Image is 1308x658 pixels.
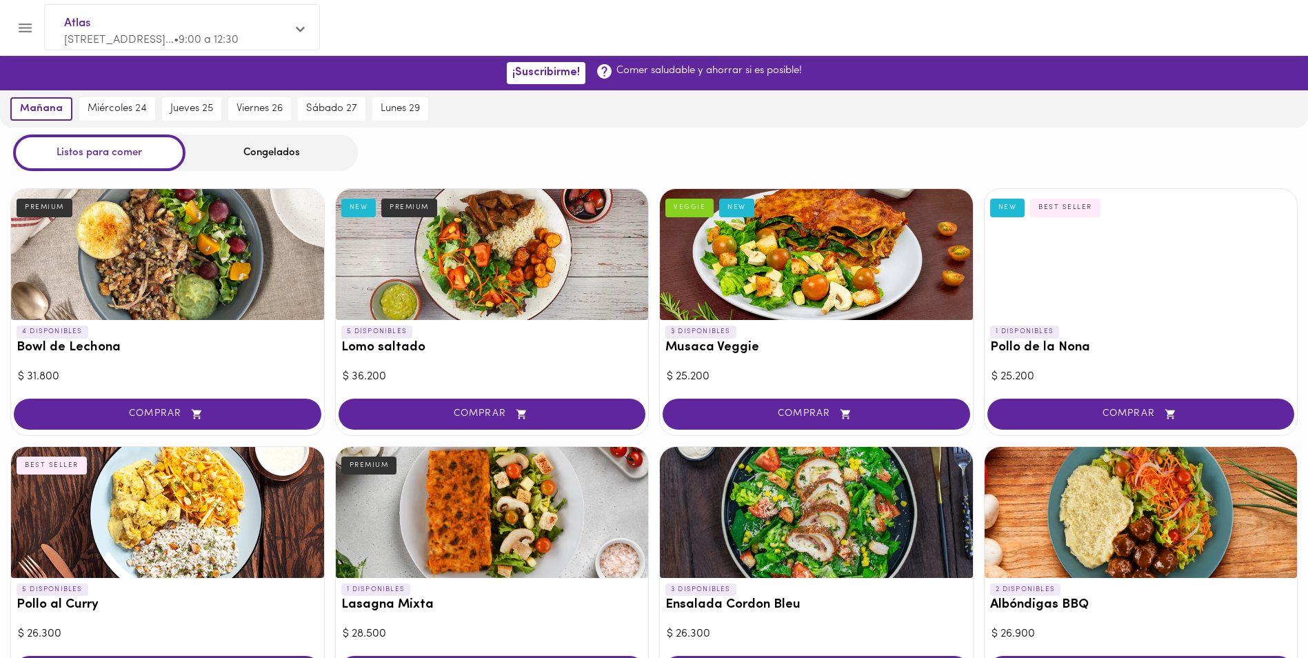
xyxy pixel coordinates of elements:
[665,598,967,612] h3: Ensalada Cordon Bleu
[1030,199,1100,217] div: BEST SELLER
[341,326,413,338] p: 5 DISPONIBLES
[237,103,283,115] span: viernes 26
[341,584,411,596] p: 1 DISPONIBLES
[17,584,88,596] p: 5 DISPONIBLES
[17,326,88,338] p: 4 DISPONIBLES
[660,189,973,320] div: Musaca Veggie
[170,103,213,115] span: jueves 25
[17,457,87,475] div: BEST SELLER
[990,199,1025,217] div: NEW
[228,97,291,121] button: viernes 26
[507,62,585,83] button: ¡Suscribirme!
[18,369,317,385] div: $ 31.800
[512,66,580,79] span: ¡Suscribirme!
[985,189,1298,320] div: Pollo de la Nona
[992,626,1291,642] div: $ 26.900
[665,341,967,355] h3: Musaca Veggie
[616,63,802,78] p: Comer saludable y ahorrar si es posible!
[665,584,736,596] p: 3 DISPONIBLES
[985,447,1298,578] div: Albóndigas BBQ
[992,369,1291,385] div: $ 25.200
[1005,408,1278,420] span: COMPRAR
[64,34,239,46] span: [STREET_ADDRESS]... • 9:00 a 12:30
[18,626,317,642] div: $ 26.300
[667,626,966,642] div: $ 26.300
[339,399,646,430] button: COMPRAR
[8,11,42,45] button: Menu
[663,399,970,430] button: COMPRAR
[20,103,63,115] span: mañana
[680,408,953,420] span: COMPRAR
[665,199,714,217] div: VEGGIE
[10,97,72,121] button: mañana
[64,14,286,32] span: Atlas
[990,598,1292,612] h3: Albóndigas BBQ
[162,97,221,121] button: jueves 25
[11,189,324,320] div: Bowl de Lechona
[381,199,437,217] div: PREMIUM
[14,399,321,430] button: COMPRAR
[88,103,147,115] span: miércoles 24
[372,97,428,121] button: lunes 29
[298,97,365,121] button: sábado 27
[343,369,642,385] div: $ 36.200
[336,189,649,320] div: Lomo saltado
[341,457,397,475] div: PREMIUM
[17,199,72,217] div: PREMIUM
[665,326,736,338] p: 3 DISPONIBLES
[719,199,754,217] div: NEW
[79,97,155,121] button: miércoles 24
[987,399,1295,430] button: COMPRAR
[341,598,643,612] h3: Lasagna Mixta
[17,598,319,612] h3: Pollo al Curry
[185,134,358,171] div: Congelados
[660,447,973,578] div: Ensalada Cordon Bleu
[381,103,420,115] span: lunes 29
[990,341,1292,355] h3: Pollo de la Nona
[341,199,376,217] div: NEW
[343,626,642,642] div: $ 28.500
[11,447,324,578] div: Pollo al Curry
[17,341,319,355] h3: Bowl de Lechona
[990,584,1061,596] p: 2 DISPONIBLES
[990,326,1060,338] p: 1 DISPONIBLES
[31,408,304,420] span: COMPRAR
[306,103,357,115] span: sábado 27
[667,369,966,385] div: $ 25.200
[13,134,185,171] div: Listos para comer
[336,447,649,578] div: Lasagna Mixta
[341,341,643,355] h3: Lomo saltado
[356,408,629,420] span: COMPRAR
